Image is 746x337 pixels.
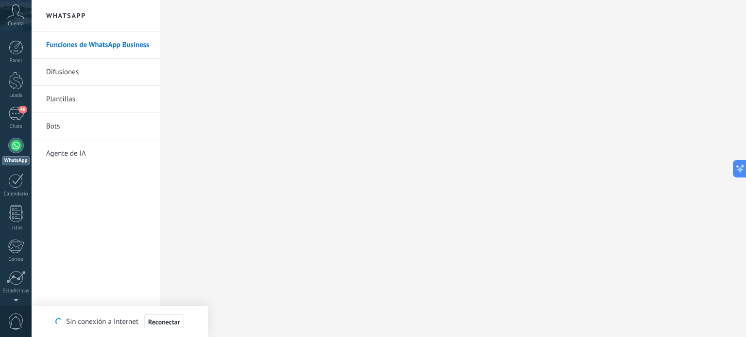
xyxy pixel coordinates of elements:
li: Difusiones [32,59,160,86]
div: Chats [2,124,30,130]
li: Funciones de WhatsApp Business [32,32,160,59]
span: Cuenta [8,21,24,27]
div: Sin conexión a Internet [55,314,184,330]
li: Bots [32,113,160,140]
a: Plantillas [46,86,150,113]
button: Reconectar [144,314,184,330]
li: Agente de IA [32,140,160,167]
div: Listas [2,225,30,231]
span: Reconectar [148,319,180,325]
div: Estadísticas [2,288,30,294]
div: Panel [2,58,30,64]
span: 46 [18,106,27,113]
a: Difusiones [46,59,150,86]
li: Plantillas [32,86,160,113]
div: Leads [2,93,30,99]
a: Bots [46,113,150,140]
a: Funciones de WhatsApp Business [46,32,150,59]
a: Agente de IA [46,140,150,167]
div: WhatsApp [2,156,30,165]
div: Correo [2,257,30,263]
div: Calendario [2,191,30,197]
